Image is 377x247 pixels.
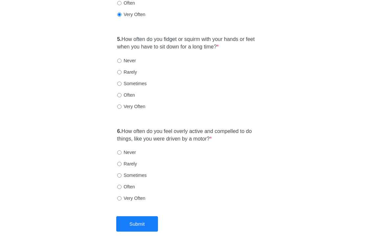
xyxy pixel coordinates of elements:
[117,57,136,64] label: Never
[117,1,122,5] input: Often
[117,161,137,167] label: Rarely
[116,216,158,232] button: Submit
[117,150,122,155] input: Never
[117,162,122,166] input: Rarely
[117,12,122,17] input: Very Often
[117,172,147,179] label: Sometimes
[117,69,137,75] label: Rarely
[117,185,122,189] input: Often
[117,173,122,178] input: Sometimes
[117,195,145,201] label: Very Often
[117,103,145,110] label: Very Often
[117,104,122,109] input: Very Often
[117,36,260,51] label: How often do you fidget or squirm with your hands or feet when you have to sit down for a long time?
[117,183,135,190] label: Often
[117,59,122,63] input: Never
[117,149,136,156] label: Never
[117,70,122,74] input: Rarely
[117,80,147,87] label: Sometimes
[117,36,122,42] strong: 5.
[117,128,260,143] label: How often do you feel overly active and compelled to do things, like you were driven by a motor?
[117,93,122,97] input: Often
[117,92,135,98] label: Often
[117,128,122,134] strong: 6.
[117,82,122,86] input: Sometimes
[117,196,122,200] input: Very Often
[117,11,145,18] label: Very Often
